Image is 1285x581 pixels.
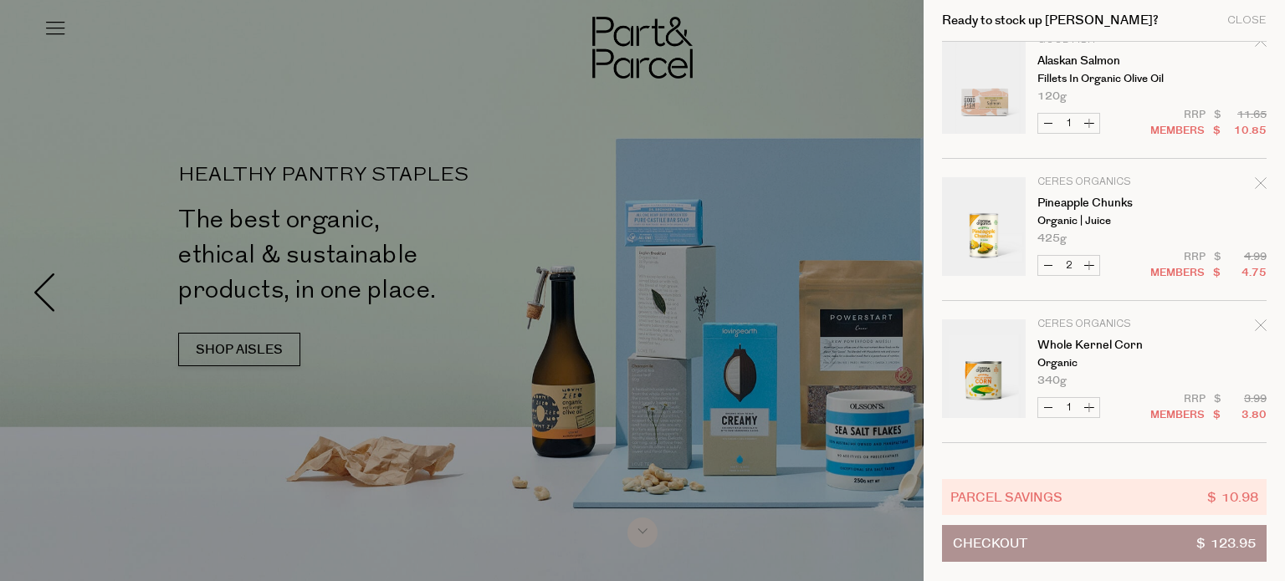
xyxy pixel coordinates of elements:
p: Fillets in Organic Olive Oil [1037,74,1167,84]
a: Whole Kernel Corn [1037,339,1167,351]
span: $ 123.95 [1196,526,1256,561]
p: Organic [1037,358,1167,369]
p: Organic | Juice [1037,216,1167,227]
span: 425g [1037,233,1067,244]
span: Checkout [953,526,1027,561]
span: 340g [1037,375,1067,386]
a: Pineapple Chunks [1037,197,1167,209]
span: 120g [1037,91,1067,102]
input: QTY Alaskan Salmon [1058,114,1079,133]
div: Remove Sourdough Pasta [1255,459,1267,482]
p: Ceres Organics [1037,319,1167,329]
a: Alaskan Salmon [1037,55,1167,67]
input: QTY Whole Kernel Corn [1058,398,1079,417]
div: Remove Whole Kernel Corn [1255,317,1267,339]
div: Close [1227,15,1267,26]
button: Checkout$ 123.95 [942,525,1267,562]
p: Ceres Organics [1037,177,1167,187]
input: QTY Pineapple Chunks [1058,256,1079,275]
div: Remove Alaskan Salmon [1255,33,1267,55]
span: Parcel Savings [950,487,1062,507]
div: Remove Pineapple Chunks [1255,175,1267,197]
h2: Ready to stock up [PERSON_NAME]? [942,14,1159,27]
span: $ 10.98 [1207,487,1258,507]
